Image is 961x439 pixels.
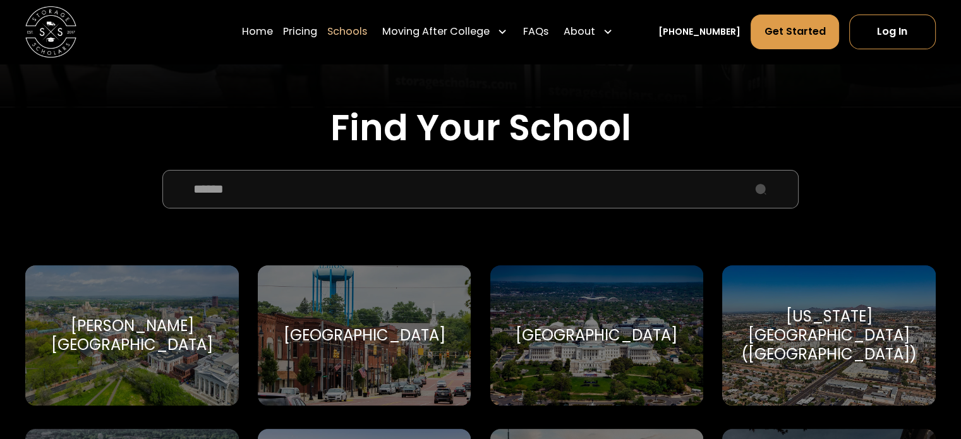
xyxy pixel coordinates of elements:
[327,14,367,49] a: Schools
[751,15,838,49] a: Get Started
[523,14,548,49] a: FAQs
[283,14,317,49] a: Pricing
[516,326,677,345] div: [GEOGRAPHIC_DATA]
[258,265,471,406] a: Go to selected school
[242,14,273,49] a: Home
[25,265,238,406] a: Go to selected school
[25,6,76,57] a: home
[564,24,595,39] div: About
[490,265,703,406] a: Go to selected school
[559,14,618,49] div: About
[40,316,223,354] div: [PERSON_NAME][GEOGRAPHIC_DATA]
[849,15,936,49] a: Log In
[382,24,490,39] div: Moving After College
[377,14,512,49] div: Moving After College
[25,6,76,57] img: Storage Scholars main logo
[722,265,935,406] a: Go to selected school
[25,107,935,150] h2: Find Your School
[658,25,740,39] a: [PHONE_NUMBER]
[737,307,920,364] div: [US_STATE][GEOGRAPHIC_DATA] ([GEOGRAPHIC_DATA])
[284,326,445,345] div: [GEOGRAPHIC_DATA]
